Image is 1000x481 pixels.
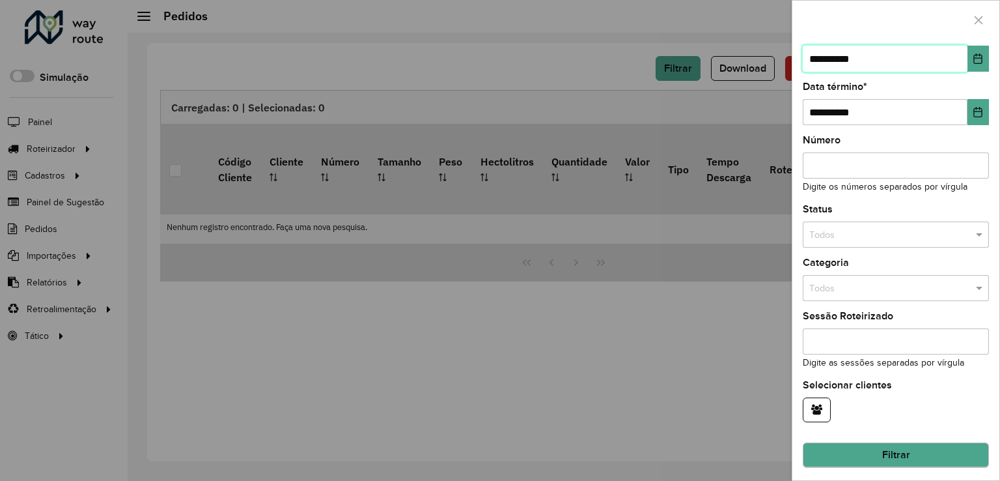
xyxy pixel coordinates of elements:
[803,255,849,270] label: Categoria
[803,308,893,324] label: Sessão Roteirizado
[803,182,967,192] small: Digite os números separados por vírgula
[803,132,840,148] label: Número
[803,443,989,467] button: Filtrar
[967,46,989,72] button: Choose Date
[967,99,989,125] button: Choose Date
[803,79,867,95] label: Data término
[803,201,833,217] label: Status
[803,358,964,368] small: Digite as sessões separadas por vírgula
[803,377,892,393] label: Selecionar clientes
